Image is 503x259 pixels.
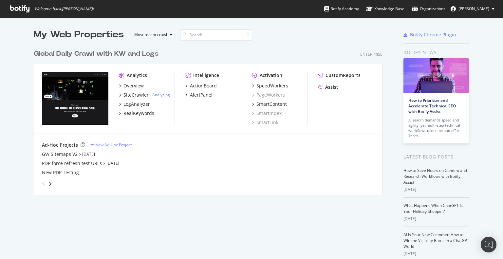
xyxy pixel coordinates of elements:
[403,31,456,38] a: Botify Chrome Plugin
[318,84,338,90] a: Assist
[408,118,464,139] div: AI search demands speed and agility, yet multi-step technical workflows take time and effort. Tha...
[34,41,388,195] div: grid
[260,72,282,79] div: Activation
[129,29,175,40] button: Most recent crawl
[252,83,288,89] a: SpeedWorkers
[252,110,282,117] a: SmartIndex
[34,49,158,59] div: Global Daily Crawl with KW and Logs
[180,29,252,41] input: Search
[95,142,132,148] div: New Ad-Hoc Project
[458,6,489,11] span: Ben ZHang
[408,98,456,114] a: How to Prioritize and Accelerate Technical SEO with Botify Assist
[119,101,150,107] a: LogAnalyzer
[324,6,359,12] div: Botify Academy
[42,160,102,167] a: PDP force refresh test URLs
[123,101,150,107] div: LogAnalyzer
[123,83,144,89] div: Overview
[119,92,170,98] a: SiteCrawler- Analyzing
[134,33,167,37] div: Most recent crawl
[366,6,404,12] div: Knowledge Base
[150,92,170,98] div: -
[403,251,469,257] div: [DATE]
[252,92,285,98] a: PageWorkers
[34,49,161,59] a: Global Daily Crawl with KW and Logs
[403,187,469,193] div: [DATE]
[190,92,213,98] div: AlertPanel
[252,119,278,126] a: SmartLink
[256,83,288,89] div: SpeedWorkers
[34,6,94,11] span: Welcome back, [PERSON_NAME] !
[445,4,500,14] button: [PERSON_NAME]
[403,58,469,93] img: How to Prioritize and Accelerate Technical SEO with Botify Assist
[48,180,52,187] div: angle-right
[34,28,124,41] div: My Web Properties
[42,142,78,148] div: Ad-Hoc Projects
[90,142,132,148] a: New Ad-Hoc Project
[252,101,287,107] a: SmartContent
[403,232,469,249] a: AI Is Your New Customer: How to Win the Visibility Battle in a ChatGPT World
[410,31,456,38] div: Botify Chrome Plugin
[325,84,338,90] div: Assist
[123,110,154,117] div: RealKeywords
[185,92,213,98] a: AlertPanel
[119,110,154,117] a: RealKeywords
[403,49,469,56] div: Botify news
[82,151,95,157] a: [DATE]
[42,169,79,176] a: New PDP Testing
[193,72,219,79] div: Intelligence
[326,72,361,79] div: CustomReports
[152,92,170,98] a: Analyzing
[318,72,361,79] a: CustomReports
[412,6,445,12] div: Organizations
[127,72,147,79] div: Analytics
[42,72,108,125] img: nike.com
[403,168,467,185] a: How to Save Hours on Content and Research Workflows with Botify Assist
[190,83,217,89] div: ActionBoard
[256,101,287,107] div: SmartContent
[39,178,48,189] div: angle-left
[481,237,496,252] div: Open Intercom Messenger
[123,92,149,98] div: SiteCrawler
[119,83,144,89] a: Overview
[106,160,119,166] a: [DATE]
[403,203,463,214] a: What Happens When ChatGPT Is Your Holiday Shopper?
[403,216,469,222] div: [DATE]
[185,83,217,89] a: ActionBoard
[403,153,469,160] div: Latest Blog Posts
[360,51,382,57] div: Enterprise
[42,151,78,157] a: GW Sitemaps V2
